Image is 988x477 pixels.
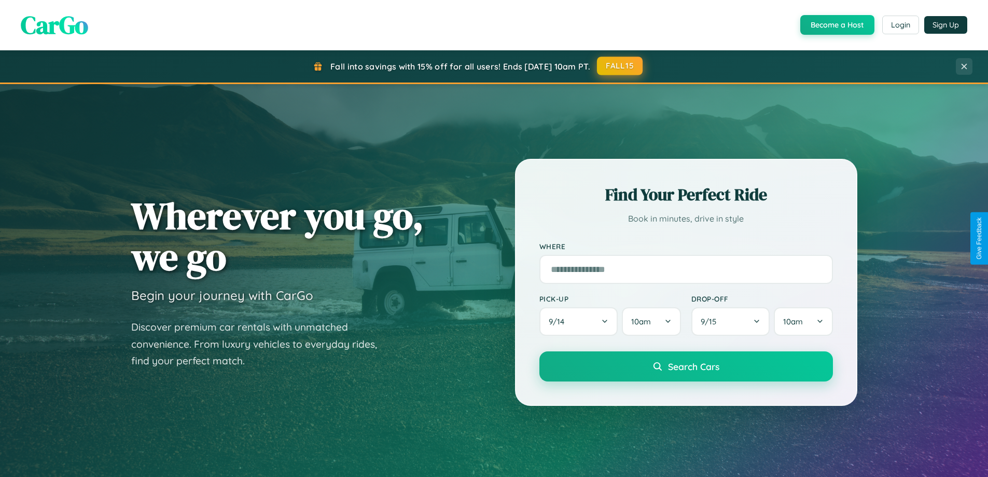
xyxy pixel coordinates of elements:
span: CarGo [21,8,88,42]
span: 10am [631,317,651,326]
label: Where [539,242,833,251]
div: Give Feedback [976,217,983,260]
button: Sign Up [924,16,967,34]
button: 9/15 [691,307,770,336]
button: FALL15 [597,57,643,75]
label: Pick-up [539,294,681,303]
span: 10am [783,317,803,326]
button: Search Cars [539,351,833,381]
button: 9/14 [539,307,618,336]
span: Search Cars [668,361,719,372]
label: Drop-off [691,294,833,303]
p: Discover premium car rentals with unmatched convenience. From luxury vehicles to everyday rides, ... [131,319,391,370]
h2: Find Your Perfect Ride [539,183,833,206]
button: Login [882,16,919,34]
h3: Begin your journey with CarGo [131,288,313,303]
button: 10am [774,307,832,336]
span: 9 / 15 [701,317,721,326]
span: 9 / 14 [549,317,569,326]
span: Fall into savings with 15% off for all users! Ends [DATE] 10am PT. [330,61,590,72]
h1: Wherever you go, we go [131,195,424,277]
button: 10am [622,307,680,336]
button: Become a Host [800,15,874,35]
p: Book in minutes, drive in style [539,211,833,226]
